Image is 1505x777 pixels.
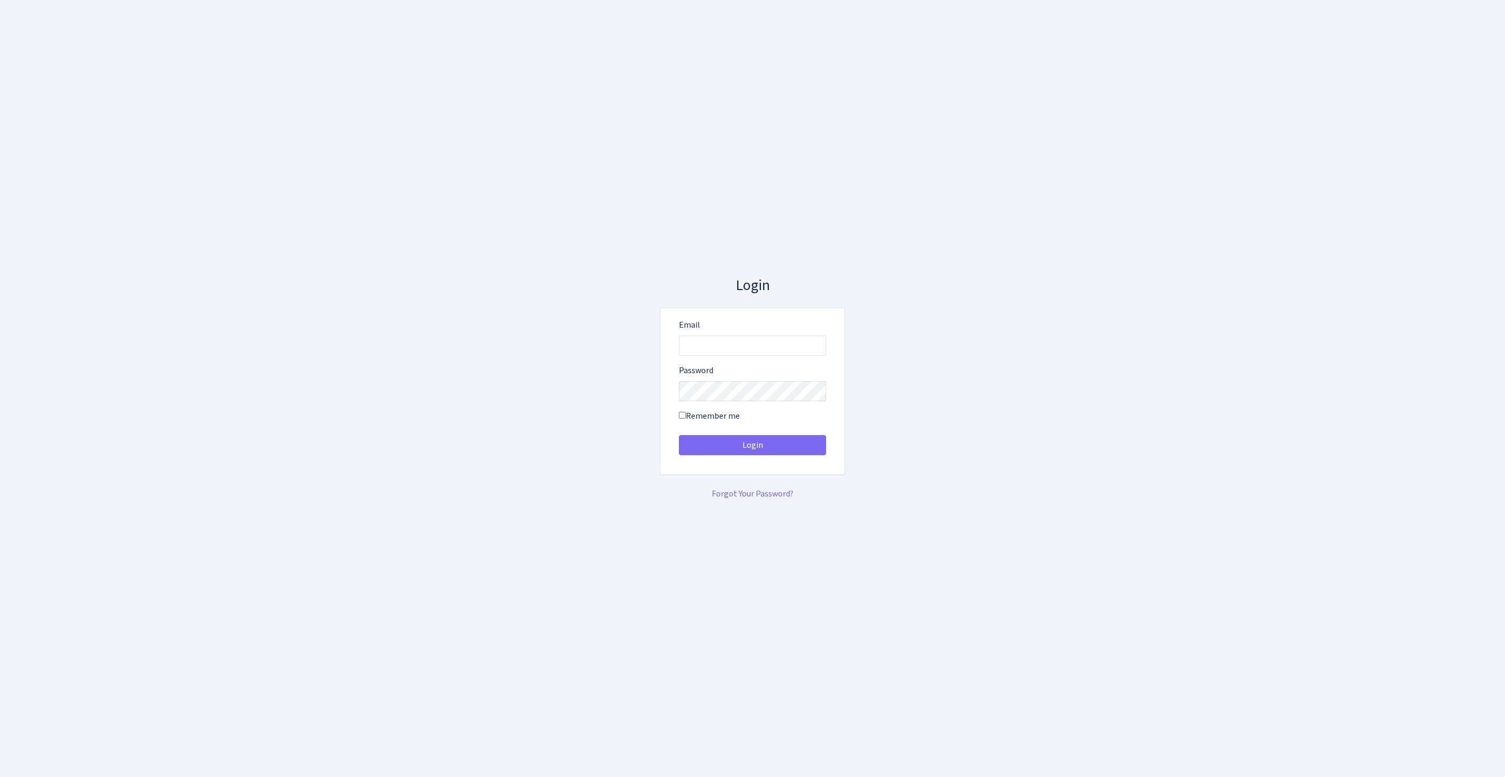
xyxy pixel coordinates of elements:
[679,319,700,331] label: Email
[679,412,686,419] input: Remember me
[660,277,845,295] h3: Login
[712,488,793,500] a: Forgot Your Password?
[679,410,740,422] label: Remember me
[679,364,713,377] label: Password
[679,435,826,455] button: Login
